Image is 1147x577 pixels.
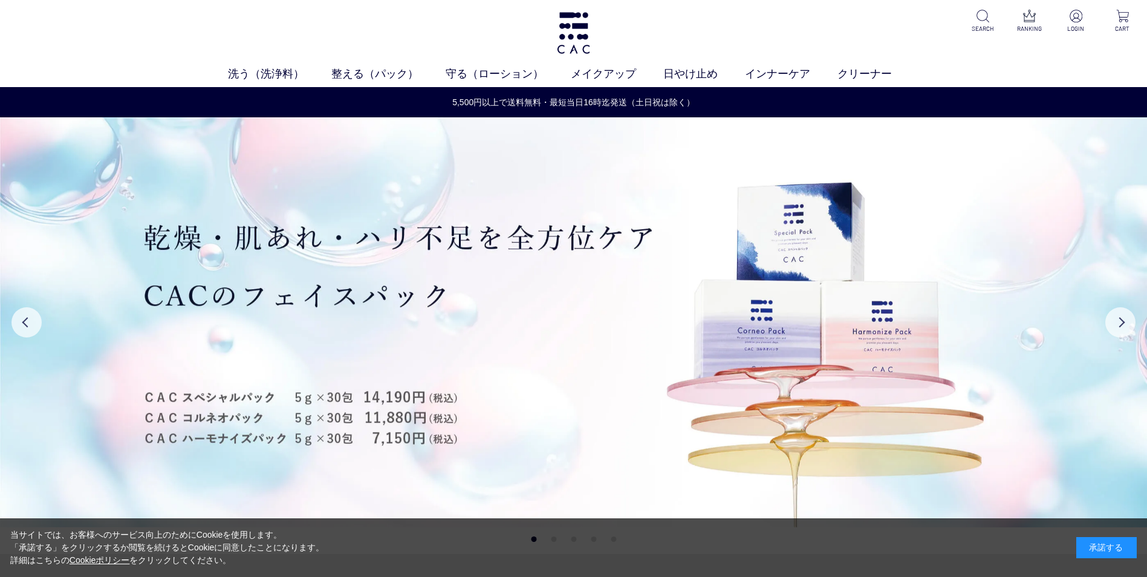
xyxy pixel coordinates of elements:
[837,66,919,82] a: クリーナー
[1061,10,1091,33] a: LOGIN
[555,12,592,54] img: logo
[10,529,325,567] div: 当サイトでは、お客様へのサービス向上のためにCookieを使用します。 「承諾する」をクリックするか閲覧を続けるとCookieに同意したことになります。 詳細はこちらの をクリックしてください。
[70,555,130,565] a: Cookieポリシー
[11,307,42,337] button: Previous
[663,66,745,82] a: 日やけ止め
[968,24,998,33] p: SEARCH
[1076,537,1137,558] div: 承諾する
[571,66,663,82] a: メイクアップ
[446,66,571,82] a: 守る（ローション）
[1108,24,1137,33] p: CART
[228,66,331,82] a: 洗う（洗浄料）
[1,96,1146,109] a: 5,500円以上で送料無料・最短当日16時迄発送（土日祝は除く）
[1105,307,1136,337] button: Next
[1015,24,1044,33] p: RANKING
[968,10,998,33] a: SEARCH
[1061,24,1091,33] p: LOGIN
[1015,10,1044,33] a: RANKING
[331,66,446,82] a: 整える（パック）
[745,66,837,82] a: インナーケア
[1108,10,1137,33] a: CART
